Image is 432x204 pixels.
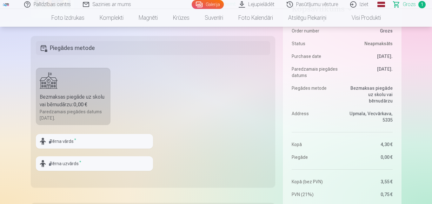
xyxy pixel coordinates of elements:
[403,1,416,8] span: Grozs
[334,9,389,27] a: Visi produkti
[345,154,393,160] dd: 0,00 €
[345,53,393,60] dd: [DATE].
[345,110,393,123] dd: Upmala, Vecvārkava, 5335
[292,179,339,185] dt: Kopā (bez PVN)
[345,141,393,148] dd: 4,30 €
[345,28,393,34] dd: Grozs
[292,154,339,160] dt: Piegāde
[36,41,270,55] h5: Piegādes metode
[73,102,87,108] b: 0,00 €
[40,109,107,121] div: Paredzamais piegādes datums [DATE].
[345,85,393,104] dd: Bezmaksas piegāde uz skolu vai bērnudārzu
[231,9,281,27] a: Foto kalendāri
[292,141,339,148] dt: Kopā
[3,3,10,6] img: /fa1
[345,179,393,185] dd: 3,55 €
[292,53,339,60] dt: Purchase date
[281,9,334,27] a: Atslēgu piekariņi
[197,9,231,27] a: Suvenīri
[165,9,197,27] a: Krūzes
[292,110,339,123] dt: Address
[418,1,426,8] span: 1
[345,191,393,198] dd: 0,75 €
[292,40,339,47] dt: Status
[92,9,131,27] a: Komplekti
[292,191,339,198] dt: PVN (21%)
[292,28,339,34] dt: Order number
[131,9,165,27] a: Magnēti
[364,40,393,47] span: Neapmaksāts
[345,66,393,79] dd: [DATE].
[44,9,92,27] a: Foto izdrukas
[292,85,339,104] dt: Piegādes metode
[292,66,339,79] dt: Paredzamais piegādes datums
[40,93,107,109] div: Bezmaksas piegāde uz skolu vai bērnudārzu :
